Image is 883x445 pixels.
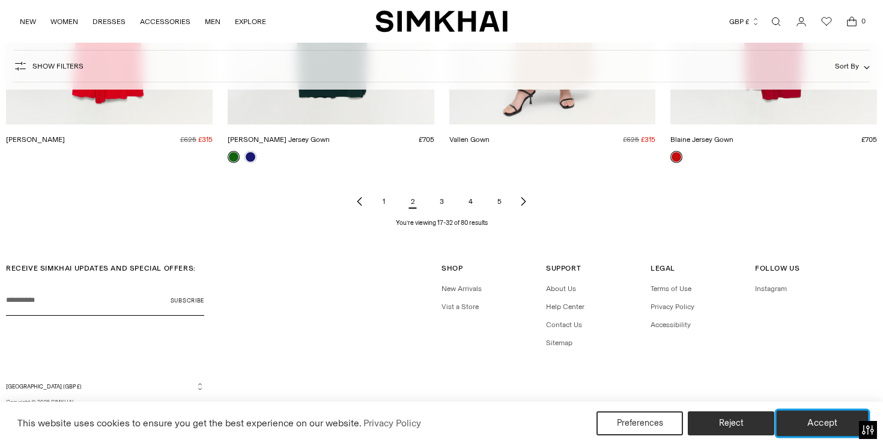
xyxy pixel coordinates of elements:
a: SIMKHAI [375,10,508,33]
a: Help Center [546,302,584,311]
a: Page 1 of results [372,189,396,213]
button: Preferences [596,411,683,435]
a: Vist a Store [441,302,479,311]
a: About Us [546,284,576,293]
a: Privacy Policy (opens in a new tab) [362,414,423,432]
button: Show Filters [13,57,83,76]
a: WOMEN [50,8,78,35]
span: Legal [651,264,675,272]
button: [GEOGRAPHIC_DATA] (GBP £) [6,382,204,391]
span: Support [546,264,581,272]
a: Terms of Use [651,284,691,293]
a: Vallen Gown [449,135,490,144]
a: SIMKHAI [51,399,73,405]
span: Follow Us [755,264,800,272]
a: EXPLORE [235,8,266,35]
a: Blaine Jersey Gown [670,135,733,144]
a: Page 4 of results [458,189,482,213]
a: Instagram [755,284,787,293]
button: GBP £ [729,8,760,35]
a: New Arrivals [441,284,482,293]
a: MEN [205,8,220,35]
span: Shop [441,264,463,272]
a: Previous page of results [353,189,367,213]
a: Go to the account page [789,10,813,34]
span: Show Filters [32,62,83,70]
a: Privacy Policy [651,302,694,311]
a: DRESSES [93,8,126,35]
a: [PERSON_NAME] Jersey Gown [228,135,330,144]
a: Contact Us [546,321,582,329]
button: Subscribe [171,286,204,316]
a: Open search modal [764,10,788,34]
button: Sort By [835,60,870,73]
a: Accessibility [651,321,691,329]
a: Sitemap [546,339,572,347]
a: [PERSON_NAME] [6,135,65,144]
a: Next page of results [516,189,530,213]
a: Page 5 of results [487,189,511,213]
span: Sort By [835,62,859,70]
a: Wishlist [815,10,839,34]
span: 2 [401,189,425,213]
span: This website uses cookies to ensure you get the best experience on our website. [17,417,362,429]
p: You’re viewing 17-32 of 80 results [396,218,488,228]
span: RECEIVE SIMKHAI UPDATES AND SPECIAL OFFERS: [6,264,196,272]
a: Open cart modal [840,10,864,34]
a: NEW [20,8,36,35]
a: ACCESSORIES [140,8,190,35]
button: Accept [777,411,869,436]
a: Page 3 of results [429,189,454,213]
p: Copyright © 2025, . [6,398,204,407]
span: 0 [858,16,869,26]
button: Reject [688,411,774,435]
